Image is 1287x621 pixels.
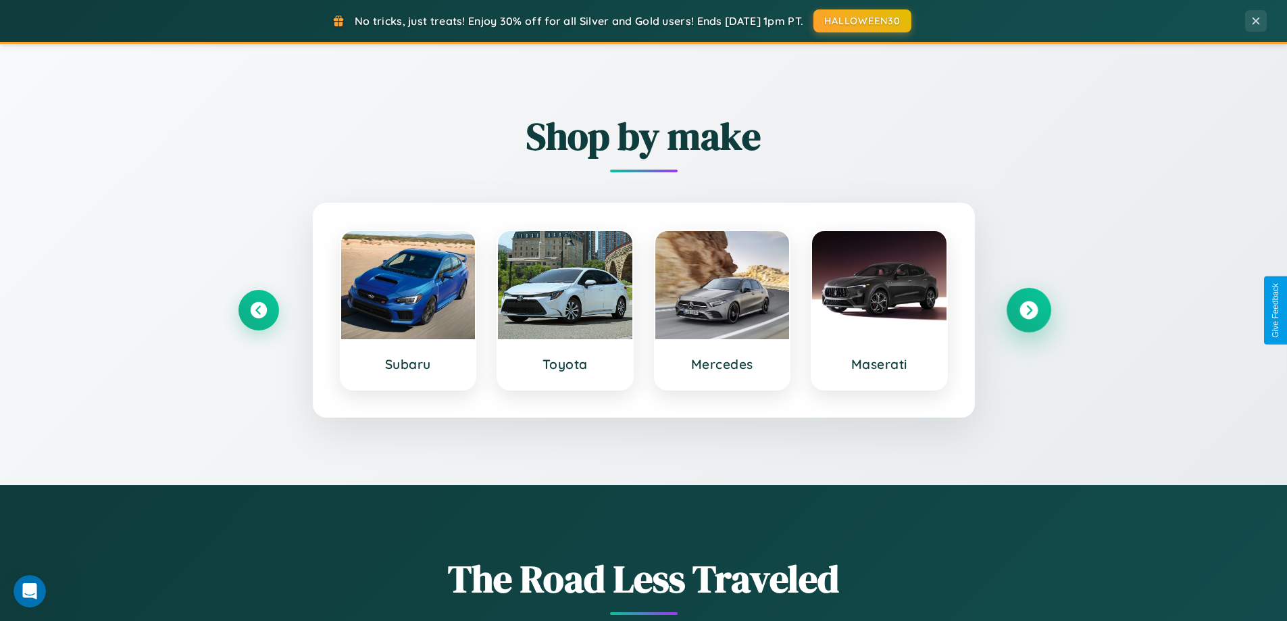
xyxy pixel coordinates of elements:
[14,575,46,607] iframe: Intercom live chat
[238,553,1049,605] h1: The Road Less Traveled
[813,9,911,32] button: HALLOWEEN30
[669,356,776,372] h3: Mercedes
[355,356,462,372] h3: Subaru
[238,110,1049,162] h2: Shop by make
[511,356,619,372] h3: Toyota
[355,14,803,28] span: No tricks, just treats! Enjoy 30% off for all Silver and Gold users! Ends [DATE] 1pm PT.
[826,356,933,372] h3: Maserati
[1271,283,1280,338] div: Give Feedback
